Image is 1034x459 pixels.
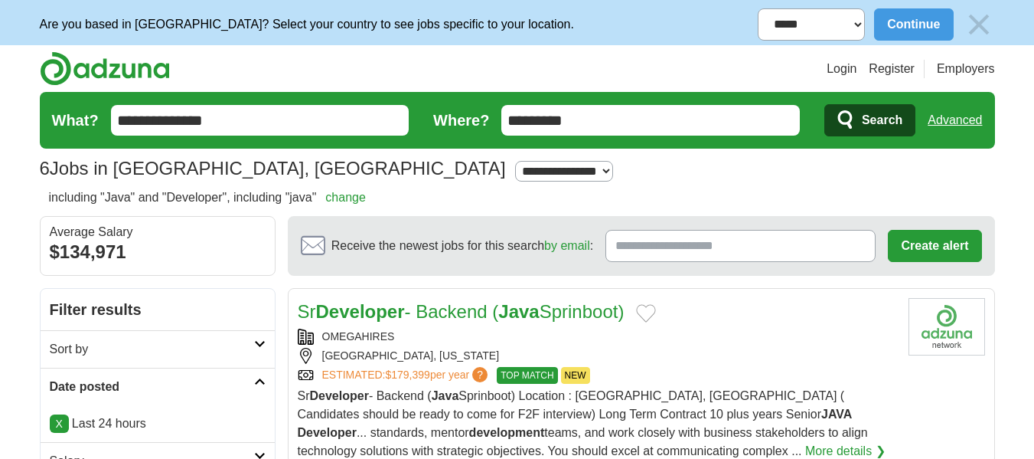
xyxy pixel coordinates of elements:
a: Register [869,60,915,78]
a: by email [544,239,590,252]
strong: development [469,426,545,439]
strong: Developer [310,389,369,402]
span: $179,399 [385,369,429,381]
button: Add to favorite jobs [636,304,656,323]
span: TOP MATCH [497,367,557,384]
span: Receive the newest jobs for this search : [331,237,593,255]
a: ESTIMATED:$179,399per year? [322,367,491,384]
h2: Sort by [50,340,254,359]
a: SrDeveloper- Backend (JavaSprinboot) [298,301,625,322]
label: What? [52,109,99,132]
label: Where? [433,109,489,132]
a: Date posted [41,368,275,405]
span: NEW [561,367,590,384]
a: X [50,415,69,433]
h2: Date posted [50,378,254,396]
a: Sort by [41,330,275,368]
button: Create alert [888,230,981,262]
strong: Java [432,389,459,402]
p: Are you based in [GEOGRAPHIC_DATA]? Select your country to see jobs specific to your location. [40,15,574,34]
span: 6 [40,155,50,182]
p: Last 24 hours [50,415,266,433]
h1: Jobs in [GEOGRAPHIC_DATA], [GEOGRAPHIC_DATA] [40,158,506,179]
strong: Developer [316,301,405,322]
span: Sr - Backend ( Sprinboot) Location : [GEOGRAPHIC_DATA], [GEOGRAPHIC_DATA] ( Candidates should be ... [298,389,868,457]
a: Login [827,60,856,78]
button: Continue [874,8,953,41]
div: $134,971 [50,238,266,266]
button: Search [824,104,915,136]
div: Average Salary [50,226,266,238]
img: Company logo [908,298,985,356]
h2: Filter results [41,289,275,330]
a: change [325,191,366,204]
div: OMEGAHIRES [298,329,896,345]
span: ? [472,367,488,382]
strong: Developer [298,426,357,439]
h2: including "Java" and "Developer", including "java" [49,189,366,207]
strong: JAVA [821,408,852,421]
img: Adzuna logo [40,51,170,86]
a: Advanced [928,105,982,136]
span: Search [862,105,902,136]
a: Employers [937,60,995,78]
img: icon_close_no_bg.svg [963,8,995,41]
div: [GEOGRAPHIC_DATA], [US_STATE] [298,348,896,364]
strong: Java [498,301,539,322]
